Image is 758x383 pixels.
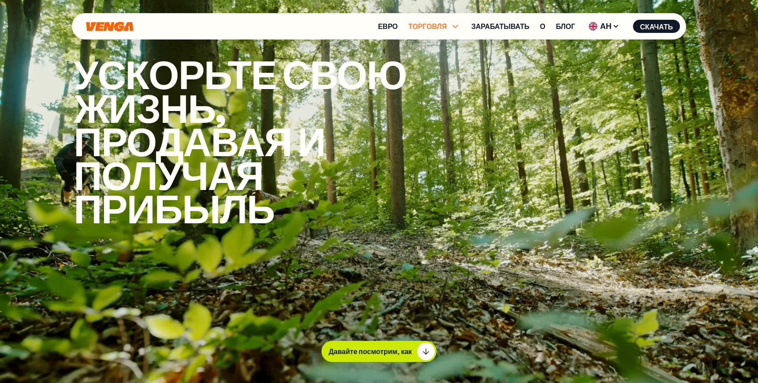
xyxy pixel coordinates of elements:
font: Зарабатывать [471,21,529,31]
font: О [540,21,545,31]
a: Евро [378,23,398,30]
font: Блог [556,21,575,31]
font: Скачать [640,22,673,31]
a: О [540,23,545,30]
span: АН [586,19,622,33]
button: Скачать [633,20,680,33]
button: Давайте посмотрим, как [322,341,436,362]
font: Давайте посмотрим, как [329,347,412,356]
svg: Дом [85,21,134,32]
img: флаг-uk [589,22,597,31]
span: ТОРГОВЛЯ [408,21,461,32]
font: Ускорьте свою жизнь, продавая и получая прибыль [74,48,407,233]
a: Блог [556,23,575,30]
font: ТОРГОВЛЯ [408,21,447,31]
font: Евро [378,21,398,31]
font: АН [600,21,611,31]
a: Зарабатывать [471,23,529,30]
